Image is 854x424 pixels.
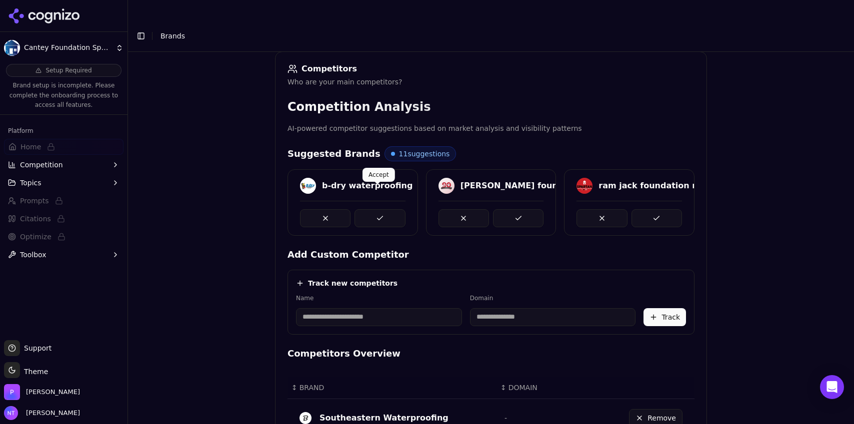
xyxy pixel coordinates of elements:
[598,180,719,192] div: ram jack foundation repair
[287,377,496,399] th: BRAND
[4,406,80,420] button: Open user button
[20,214,51,224] span: Citations
[508,383,537,393] span: DOMAIN
[20,142,41,152] span: Home
[287,347,694,361] h4: Competitors Overview
[500,383,580,393] div: ↕DOMAIN
[6,81,121,110] p: Brand setup is incomplete. Please complete the onboarding process to access all features.
[470,294,636,302] label: Domain
[22,409,80,418] span: [PERSON_NAME]
[4,384,80,400] button: Open organization switcher
[438,178,454,194] img: olshan foundation solutions
[26,388,80,397] span: Perrill
[287,123,694,134] p: AI-powered competitor suggestions based on market analysis and visibility patterns
[20,368,48,376] span: Theme
[20,160,63,170] span: Competition
[4,175,123,191] button: Topics
[300,178,316,194] img: b-dry waterproofing
[299,412,311,424] img: southeastern waterproofing
[24,43,111,52] span: Cantey Foundation Specialists
[20,196,49,206] span: Prompts
[287,147,380,161] h4: Suggested Brands
[20,250,46,260] span: Toolbox
[399,149,450,159] span: 11 suggestions
[287,99,694,115] h3: Competition Analysis
[820,375,844,399] div: Open Intercom Messenger
[4,247,123,263] button: Toolbox
[20,178,41,188] span: Topics
[45,66,91,74] span: Setup Required
[291,383,492,393] div: ↕BRAND
[496,377,584,399] th: DOMAIN
[4,157,123,173] button: Competition
[460,180,631,192] div: [PERSON_NAME] foundation solutions
[160,32,185,40] span: Brands
[576,178,592,194] img: ram jack foundation repair
[368,171,389,179] p: Accept
[319,412,448,424] div: Southeastern Waterproofing
[4,384,20,400] img: Perrill
[4,123,123,139] div: Platform
[4,40,20,56] img: Cantey Foundation Specialists
[504,414,507,422] span: -
[160,31,185,41] nav: breadcrumb
[287,77,694,87] div: Who are your main competitors?
[296,294,462,302] label: Name
[4,406,18,420] img: Nate Tower
[20,232,51,242] span: Optimize
[308,278,397,288] h4: Track new competitors
[299,383,324,393] span: BRAND
[287,64,694,74] div: Competitors
[322,180,412,192] div: b-dry waterproofing
[287,248,694,262] h4: Add Custom Competitor
[643,308,686,326] button: Track
[20,343,51,353] span: Support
